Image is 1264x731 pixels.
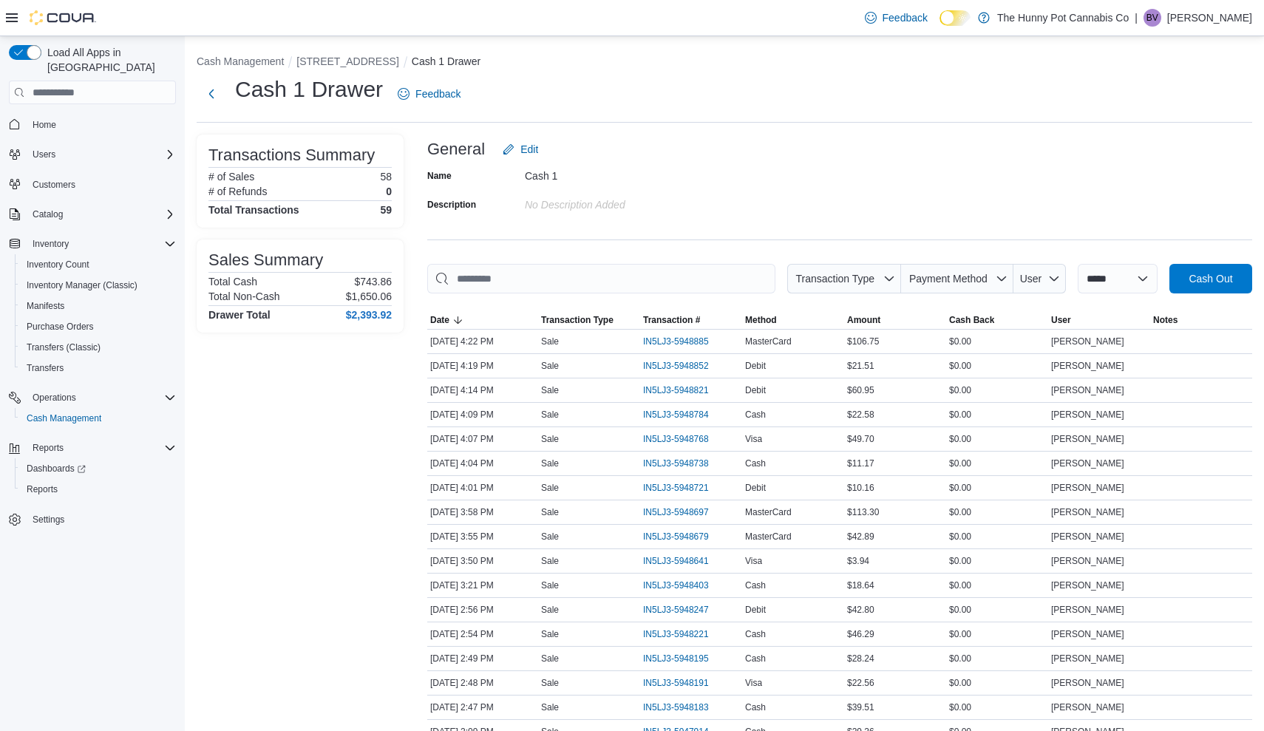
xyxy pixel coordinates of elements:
[541,701,559,713] p: Sale
[745,384,766,396] span: Debit
[27,341,101,353] span: Transfers (Classic)
[541,360,559,372] p: Sale
[541,506,559,518] p: Sale
[745,336,792,347] span: MasterCard
[525,164,723,182] div: Cash 1
[643,677,709,689] span: IN5LJ3-5948191
[427,170,452,182] label: Name
[208,251,323,269] h3: Sales Summary
[33,238,69,250] span: Inventory
[847,531,874,543] span: $42.89
[27,235,75,253] button: Inventory
[745,409,766,421] span: Cash
[946,406,1048,424] div: $0.00
[427,503,538,521] div: [DATE] 3:58 PM
[1169,264,1252,293] button: Cash Out
[847,314,880,326] span: Amount
[21,409,107,427] a: Cash Management
[1051,458,1124,469] span: [PERSON_NAME]
[847,677,874,689] span: $22.56
[745,458,766,469] span: Cash
[541,458,559,469] p: Sale
[27,510,176,528] span: Settings
[1051,579,1124,591] span: [PERSON_NAME]
[1144,9,1161,27] div: Billy Van Dam
[949,314,994,326] span: Cash Back
[21,318,176,336] span: Purchase Orders
[787,264,901,293] button: Transaction Type
[745,604,766,616] span: Debit
[427,650,538,667] div: [DATE] 2:49 PM
[497,135,544,164] button: Edit
[946,381,1048,399] div: $0.00
[427,333,538,350] div: [DATE] 4:22 PM
[643,650,724,667] button: IN5LJ3-5948195
[847,628,874,640] span: $46.29
[847,506,879,518] span: $113.30
[1051,677,1124,689] span: [PERSON_NAME]
[27,259,89,271] span: Inventory Count
[427,406,538,424] div: [DATE] 4:09 PM
[208,276,257,288] h6: Total Cash
[33,442,64,454] span: Reports
[1051,506,1124,518] span: [PERSON_NAME]
[427,455,538,472] div: [DATE] 4:04 PM
[33,514,64,526] span: Settings
[643,406,724,424] button: IN5LJ3-5948784
[427,199,476,211] label: Description
[33,149,55,160] span: Users
[883,10,928,25] span: Feedback
[208,204,299,216] h4: Total Transactions
[33,208,63,220] span: Catalog
[643,357,724,375] button: IN5LJ3-5948852
[643,333,724,350] button: IN5LJ3-5948885
[745,677,762,689] span: Visa
[1051,409,1124,421] span: [PERSON_NAME]
[795,273,874,285] span: Transaction Type
[27,389,82,407] button: Operations
[27,389,176,407] span: Operations
[427,528,538,545] div: [DATE] 3:55 PM
[354,276,392,288] p: $743.86
[208,171,254,183] h6: # of Sales
[1051,360,1124,372] span: [PERSON_NAME]
[27,116,62,134] a: Home
[427,311,538,329] button: Date
[946,430,1048,448] div: $0.00
[847,458,874,469] span: $11.17
[21,256,176,273] span: Inventory Count
[745,531,792,543] span: MasterCard
[41,45,176,75] span: Load All Apps in [GEOGRAPHIC_DATA]
[27,175,176,194] span: Customers
[643,604,709,616] span: IN5LJ3-5948247
[9,107,176,568] nav: Complex example
[27,115,176,133] span: Home
[946,311,1048,329] button: Cash Back
[745,482,766,494] span: Debit
[3,509,182,530] button: Settings
[643,479,724,497] button: IN5LJ3-5948721
[3,174,182,195] button: Customers
[27,235,176,253] span: Inventory
[21,359,176,377] span: Transfers
[208,309,271,321] h4: Drawer Total
[27,463,86,475] span: Dashboards
[745,701,766,713] span: Cash
[643,409,709,421] span: IN5LJ3-5948784
[640,311,742,329] button: Transaction #
[3,438,182,458] button: Reports
[1048,311,1150,329] button: User
[525,193,723,211] div: No Description added
[15,254,182,275] button: Inventory Count
[946,455,1048,472] div: $0.00
[847,579,874,591] span: $18.64
[847,360,874,372] span: $21.51
[1051,653,1124,664] span: [PERSON_NAME]
[745,628,766,640] span: Cash
[33,179,75,191] span: Customers
[27,483,58,495] span: Reports
[1051,604,1124,616] span: [PERSON_NAME]
[946,333,1048,350] div: $0.00
[541,336,559,347] p: Sale
[643,528,724,545] button: IN5LJ3-5948679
